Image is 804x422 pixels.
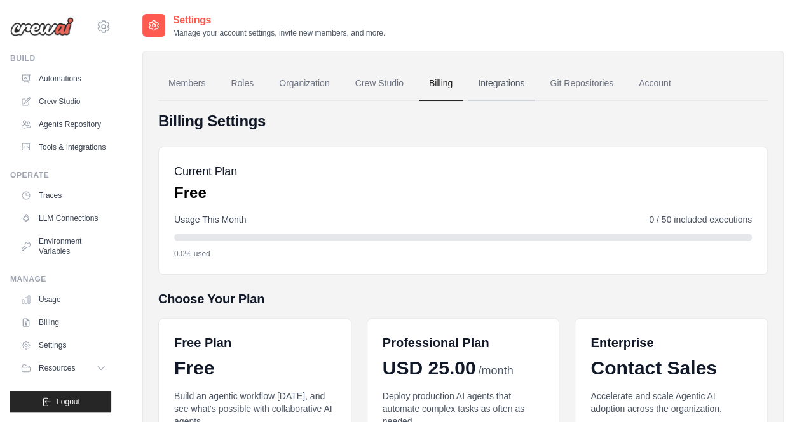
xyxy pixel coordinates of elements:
[15,69,111,89] a: Automations
[10,391,111,412] button: Logout
[269,67,339,101] a: Organization
[15,137,111,157] a: Tools & Integrations
[345,67,414,101] a: Crew Studio
[221,67,264,101] a: Roles
[173,13,385,28] h2: Settings
[15,91,111,112] a: Crew Studio
[15,289,111,310] a: Usage
[15,114,111,135] a: Agents Repository
[10,170,111,180] div: Operate
[629,67,681,101] a: Account
[478,362,513,379] span: /month
[174,249,210,259] span: 0.0% used
[15,358,111,378] button: Resources
[174,334,231,352] h6: Free Plan
[419,67,463,101] a: Billing
[174,213,246,226] span: Usage This Month
[10,53,111,63] div: Build
[174,357,336,379] div: Free
[10,17,74,36] img: Logo
[15,185,111,206] a: Traces
[649,213,752,226] span: 0 / 50 included executions
[158,111,768,131] h4: Billing Settings
[383,334,489,352] h6: Professional Plan
[468,67,535,101] a: Integrations
[57,397,80,407] span: Logout
[174,183,237,203] p: Free
[15,231,111,261] a: Environment Variables
[158,67,215,101] a: Members
[540,67,623,101] a: Git Repositories
[39,363,75,373] span: Resources
[173,28,385,38] p: Manage your account settings, invite new members, and more.
[590,357,752,379] div: Contact Sales
[10,274,111,284] div: Manage
[383,357,476,379] span: USD 25.00
[174,162,237,180] h5: Current Plan
[590,390,752,415] p: Accelerate and scale Agentic AI adoption across the organization.
[590,334,752,352] h6: Enterprise
[158,290,768,308] h5: Choose Your Plan
[15,208,111,228] a: LLM Connections
[15,335,111,355] a: Settings
[15,312,111,333] a: Billing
